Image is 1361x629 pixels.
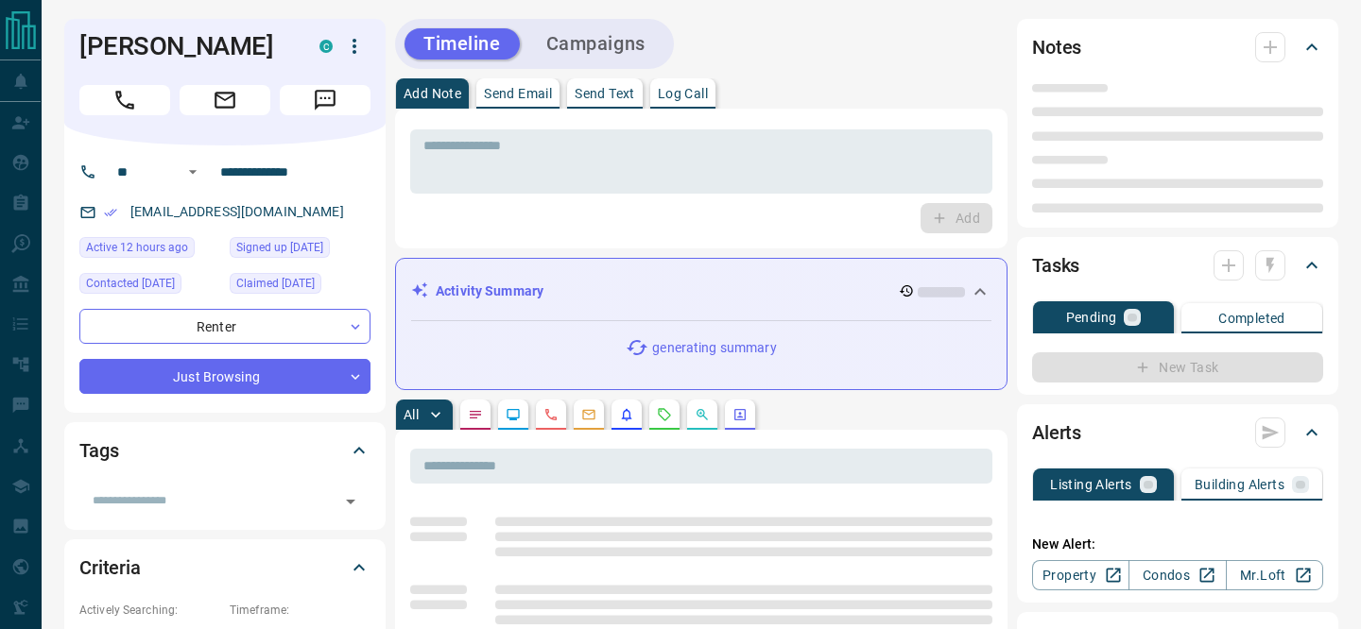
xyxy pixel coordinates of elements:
div: Activity Summary [411,274,991,309]
svg: Agent Actions [732,407,748,422]
h2: Notes [1032,32,1081,62]
span: Email [180,85,270,115]
button: Open [337,488,364,515]
div: Alerts [1032,410,1323,455]
div: Sat Jun 08 2024 [230,237,370,263]
svg: Listing Alerts [619,407,634,422]
span: Active 12 hours ago [86,238,188,257]
svg: Notes [468,407,483,422]
p: Actively Searching: [79,602,220,619]
a: Mr.Loft [1226,560,1323,590]
a: Condos [1128,560,1226,590]
button: Campaigns [527,28,664,59]
p: Building Alerts [1195,478,1284,491]
a: [EMAIL_ADDRESS][DOMAIN_NAME] [130,204,344,219]
div: Criteria [79,545,370,590]
p: Timeframe: [230,602,370,619]
svg: Requests [657,407,672,422]
div: Renter [79,309,370,344]
p: Completed [1218,312,1285,325]
p: generating summary [652,338,776,358]
p: New Alert: [1032,535,1323,554]
svg: Email Verified [104,206,117,219]
div: Tags [79,428,370,473]
span: Call [79,85,170,115]
p: All [404,408,419,421]
div: Thu Aug 14 2025 [79,237,220,263]
span: Claimed [DATE] [236,274,315,293]
svg: Opportunities [695,407,710,422]
p: Send Email [484,87,552,100]
span: Message [280,85,370,115]
div: Thu Jun 13 2024 [230,273,370,299]
h2: Alerts [1032,417,1081,448]
svg: Emails [581,407,596,422]
p: Activity Summary [436,281,543,301]
div: Notes [1032,25,1323,70]
p: Log Call [658,87,708,100]
div: Tasks [1032,243,1323,288]
h1: [PERSON_NAME] [79,31,291,61]
button: Open [181,161,204,183]
span: Signed up [DATE] [236,238,323,257]
div: Just Browsing [79,359,370,394]
div: Thu Jun 13 2024 [79,273,220,299]
h2: Tasks [1032,250,1079,280]
div: condos.ca [319,40,333,53]
h2: Criteria [79,552,141,583]
svg: Lead Browsing Activity [506,407,521,422]
svg: Calls [543,407,559,422]
p: Add Note [404,87,461,100]
span: Contacted [DATE] [86,274,175,293]
p: Listing Alerts [1050,478,1132,491]
button: Timeline [405,28,520,59]
p: Pending [1066,311,1117,324]
p: Send Text [575,87,635,100]
a: Property [1032,560,1129,590]
h2: Tags [79,435,118,466]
